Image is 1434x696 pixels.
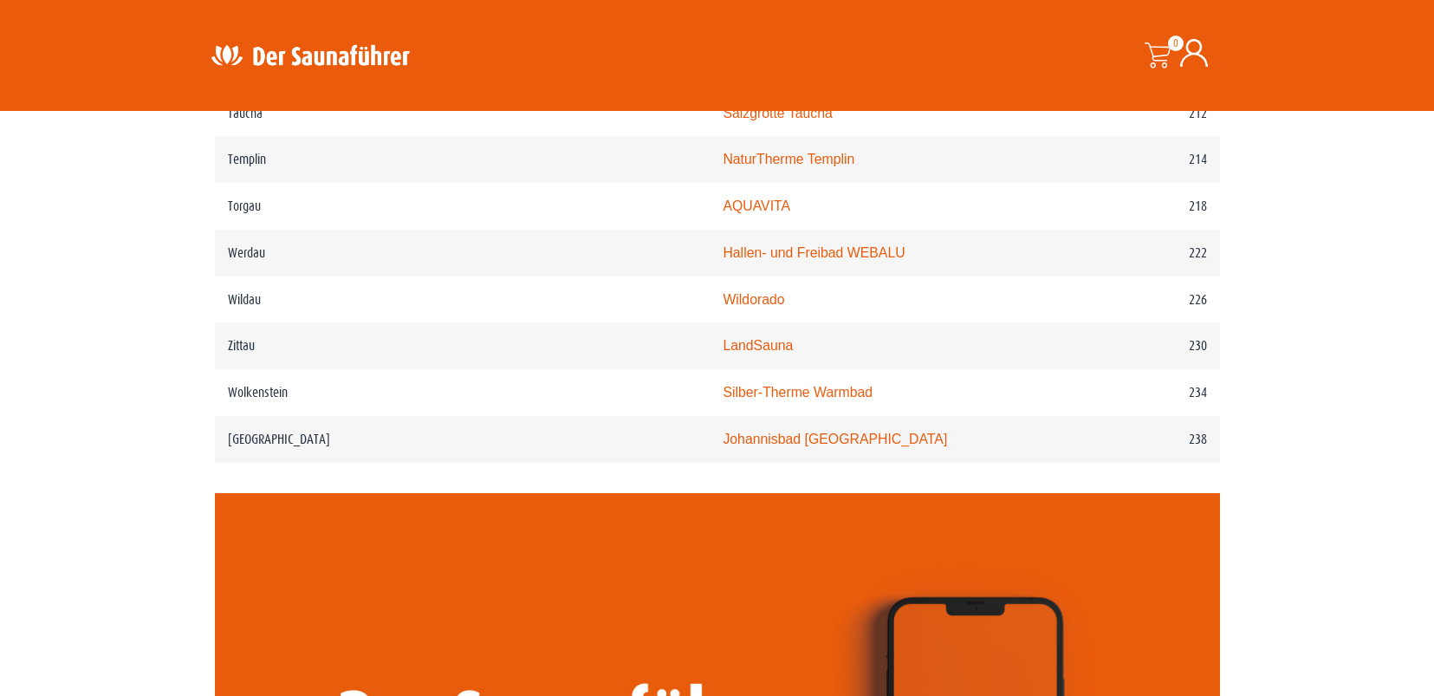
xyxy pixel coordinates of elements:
[723,432,947,446] a: Johannisbad [GEOGRAPHIC_DATA]
[723,198,790,213] a: AQUAVITA
[1062,276,1220,323] td: 226
[215,90,711,137] td: Taucha
[215,322,711,369] td: Zittau
[215,416,711,463] td: [GEOGRAPHIC_DATA]
[1062,322,1220,369] td: 230
[1062,416,1220,463] td: 238
[723,245,905,260] a: Hallen- und Freibad WEBALU
[1062,90,1220,137] td: 212
[215,183,711,230] td: Torgau
[215,136,711,183] td: Templin
[1062,183,1220,230] td: 218
[723,338,793,353] a: LandSauna
[215,276,711,323] td: Wildau
[1062,230,1220,276] td: 222
[723,385,873,400] a: Silber-Therme Warmbad
[215,369,711,416] td: Wolkenstein
[1062,369,1220,416] td: 234
[215,230,711,276] td: Werdau
[723,152,854,166] a: NaturTherme Templin
[1062,136,1220,183] td: 214
[1168,36,1184,51] span: 0
[723,106,832,120] a: Salzgrotte Taucha
[723,292,784,307] a: Wildorado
